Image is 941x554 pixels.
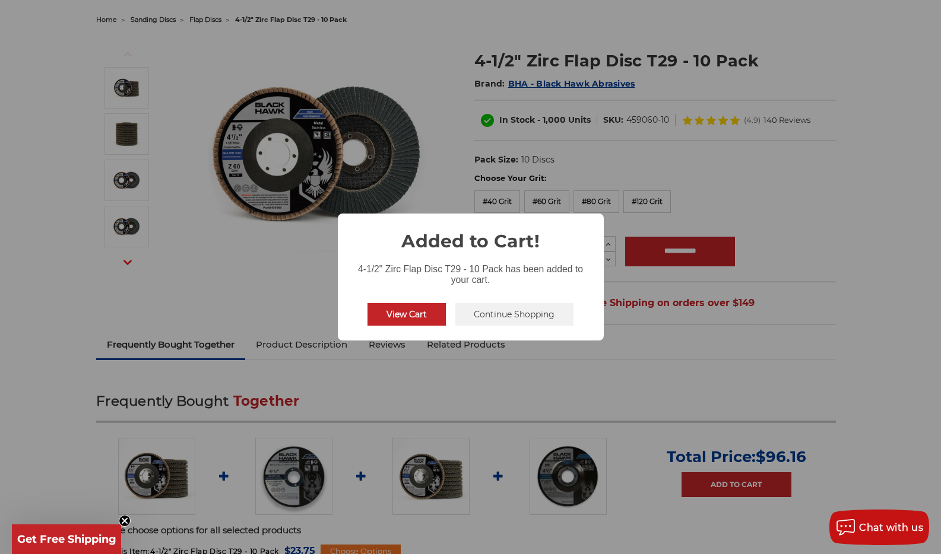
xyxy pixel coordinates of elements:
[829,510,929,545] button: Chat with us
[119,515,131,527] button: Close teaser
[367,303,446,326] button: View Cart
[455,303,574,326] button: Continue Shopping
[859,522,923,533] span: Chat with us
[17,533,116,546] span: Get Free Shipping
[338,254,604,288] div: 4-1/2" Zirc Flap Disc T29 - 10 Pack has been added to your cart.
[338,214,604,254] h2: Added to Cart!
